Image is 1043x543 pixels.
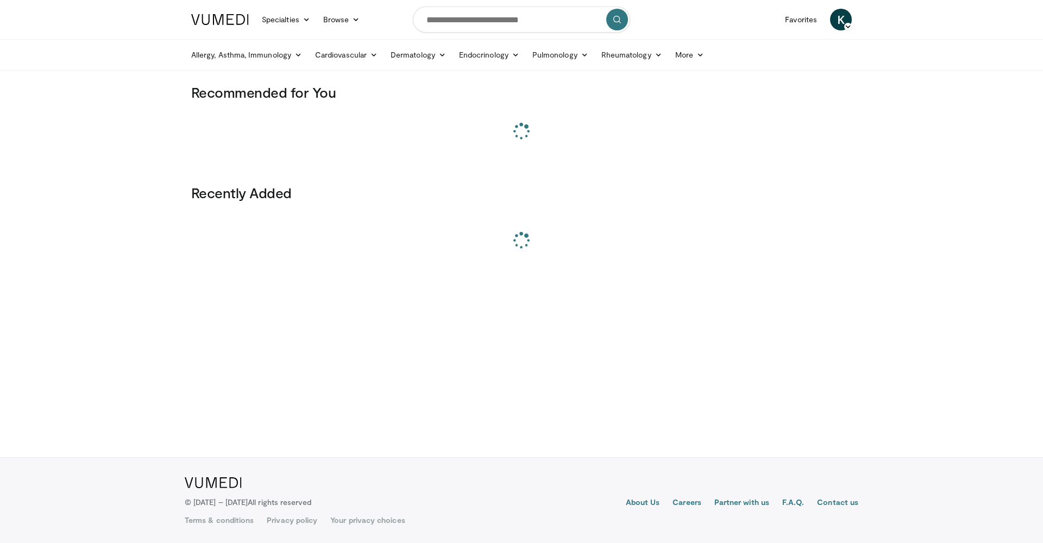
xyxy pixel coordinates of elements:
[185,44,309,66] a: Allergy, Asthma, Immunology
[595,44,669,66] a: Rheumatology
[309,44,384,66] a: Cardiovascular
[714,497,769,510] a: Partner with us
[673,497,701,510] a: Careers
[830,9,852,30] a: K
[267,515,317,526] a: Privacy policy
[191,184,852,201] h3: Recently Added
[185,497,312,508] p: © [DATE] – [DATE]
[384,44,453,66] a: Dermatology
[778,9,824,30] a: Favorites
[317,9,367,30] a: Browse
[626,497,660,510] a: About Us
[185,515,254,526] a: Terms & conditions
[255,9,317,30] a: Specialties
[191,84,852,101] h3: Recommended for You
[191,14,249,25] img: VuMedi Logo
[526,44,595,66] a: Pulmonology
[817,497,858,510] a: Contact us
[248,497,311,507] span: All rights reserved
[413,7,630,33] input: Search topics, interventions
[782,497,804,510] a: F.A.Q.
[185,477,242,488] img: VuMedi Logo
[330,515,405,526] a: Your privacy choices
[669,44,711,66] a: More
[453,44,526,66] a: Endocrinology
